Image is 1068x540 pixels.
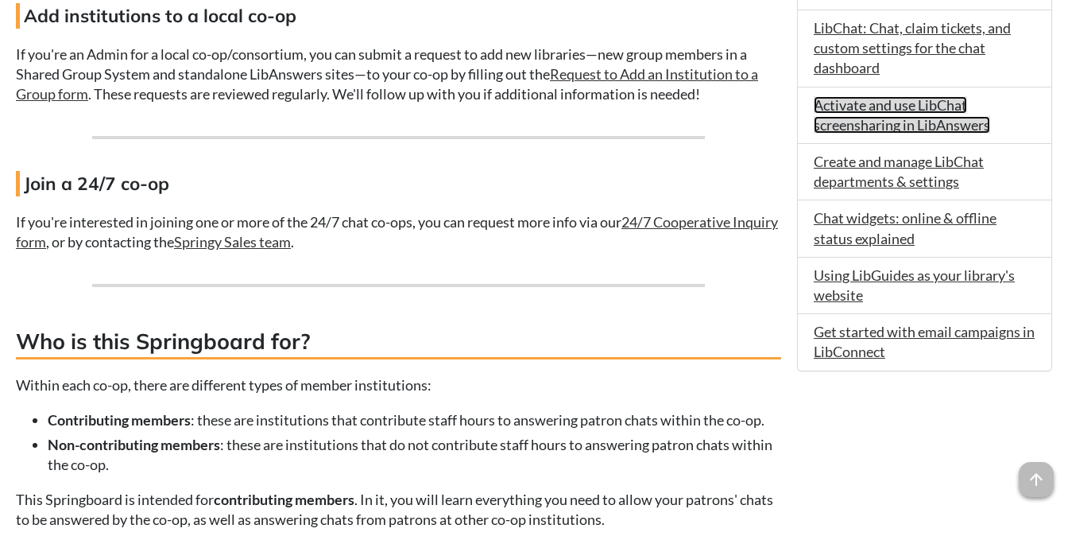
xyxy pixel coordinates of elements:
p: If you're interested in joining one or more of the 24/7 chat co-ops, you can request more info vi... [16,212,781,252]
a: Get started with email campaigns in LibConnect [814,323,1035,360]
a: LibChat: Chat, claim tickets, and custom settings for the chat dashboard [814,19,1011,76]
h4: Join a 24/7 co-op [16,171,781,196]
p: Within each co-op, there are different types of member institutions: [16,375,781,395]
a: Using LibGuides as your library's website [814,266,1015,304]
li: : these are institutions that do not contribute staff hours to answering patron chats within the ... [48,434,781,475]
a: Create and manage LibChat departments & settings [814,153,984,190]
li: : these are institutions that contribute staff hours to answering patron chats within the co-op. [48,410,781,430]
a: Chat widgets: online & offline status explained [814,209,996,247]
a: arrow_upward [1019,463,1054,480]
strong: Contributing members [48,411,191,429]
span: arrow_upward [1019,462,1054,497]
p: If you're an Admin for a local co-op/consortium, you can submit a request to add new libraries—ne... [16,45,781,105]
a: 24/7 Cooperative Inquiry form [16,213,778,251]
h4: Add institutions to a local co-op [16,3,781,29]
a: Activate and use LibChat screensharing in LibAnswers [814,96,990,134]
p: This Springboard is intended for . In it, you will learn everything you need to allow your patron... [16,490,781,530]
strong: Non-contributing members [48,436,220,453]
strong: contributing members [214,491,354,508]
h3: Who is this Springboard for? [16,327,781,359]
a: Springy Sales team [174,233,291,251]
